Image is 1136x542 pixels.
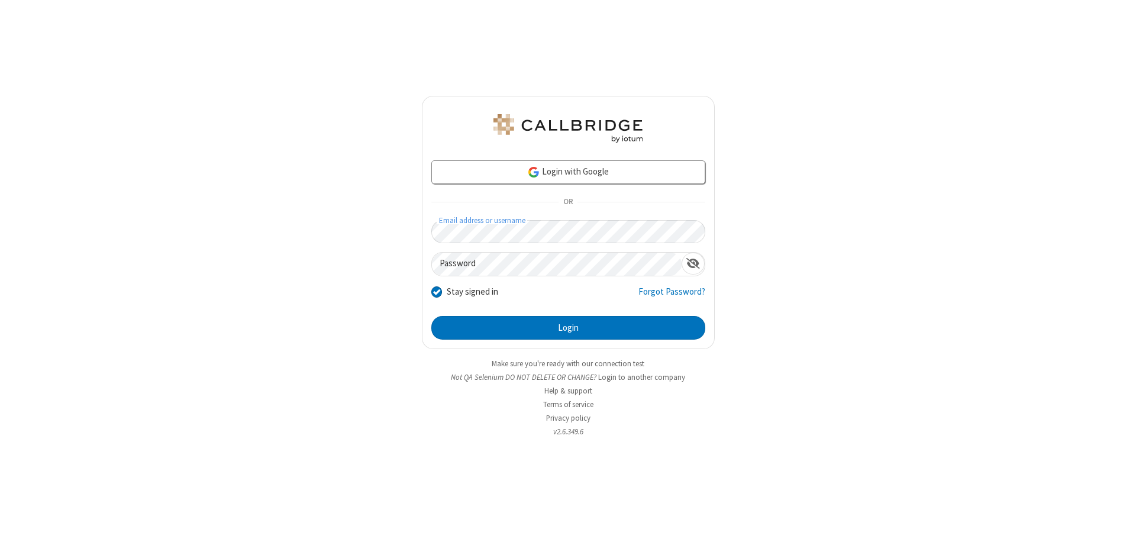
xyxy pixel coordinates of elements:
a: Make sure you're ready with our connection test [492,359,644,369]
a: Terms of service [543,399,593,409]
img: QA Selenium DO NOT DELETE OR CHANGE [491,114,645,143]
button: Login to another company [598,372,685,383]
span: OR [559,194,577,211]
a: Privacy policy [546,413,590,423]
a: Login with Google [431,160,705,184]
li: Not QA Selenium DO NOT DELETE OR CHANGE? [422,372,715,383]
label: Stay signed in [447,285,498,299]
a: Forgot Password? [638,285,705,308]
img: google-icon.png [527,166,540,179]
input: Email address or username [431,220,705,243]
li: v2.6.349.6 [422,426,715,437]
a: Help & support [544,386,592,396]
input: Password [432,253,682,276]
button: Login [431,316,705,340]
div: Show password [682,253,705,275]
